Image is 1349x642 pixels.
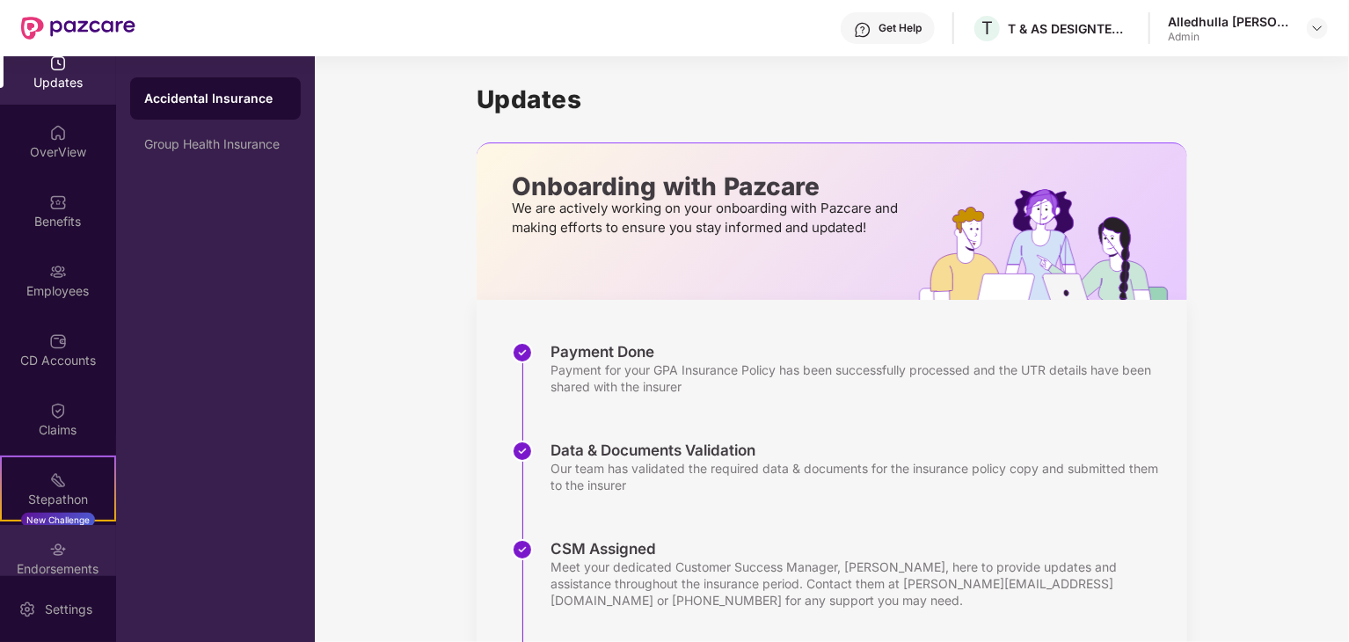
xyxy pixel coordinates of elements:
[512,199,903,237] p: We are actively working on your onboarding with Pazcare and making efforts to ensure you stay inf...
[1168,13,1291,30] div: Alledhulla [PERSON_NAME]
[21,17,135,40] img: New Pazcare Logo
[49,263,67,281] img: svg+xml;base64,PHN2ZyBpZD0iRW1wbG95ZWVzIiB4bWxucz0iaHR0cDovL3d3dy53My5vcmcvMjAwMC9zdmciIHdpZHRoPS...
[551,441,1170,460] div: Data & Documents Validation
[144,90,287,107] div: Accidental Insurance
[512,539,533,560] img: svg+xml;base64,PHN2ZyBpZD0iU3RlcC1Eb25lLTMyeDMyIiB4bWxucz0iaHR0cDovL3d3dy53My5vcmcvMjAwMC9zdmciIH...
[512,342,533,363] img: svg+xml;base64,PHN2ZyBpZD0iU3RlcC1Eb25lLTMyeDMyIiB4bWxucz0iaHR0cDovL3d3dy53My5vcmcvMjAwMC9zdmciIH...
[2,491,114,508] div: Stepathon
[49,402,67,419] img: svg+xml;base64,PHN2ZyBpZD0iQ2xhaW0iIHhtbG5zPSJodHRwOi8vd3d3LnczLm9yZy8yMDAwL3N2ZyIgd2lkdGg9IjIwIi...
[49,541,67,558] img: svg+xml;base64,PHN2ZyBpZD0iRW5kb3JzZW1lbnRzIiB4bWxucz0iaHR0cDovL3d3dy53My5vcmcvMjAwMC9zdmciIHdpZH...
[512,179,903,194] p: Onboarding with Pazcare
[551,342,1170,361] div: Payment Done
[49,124,67,142] img: svg+xml;base64,PHN2ZyBpZD0iSG9tZSIgeG1sbnM9Imh0dHA6Ly93d3cudzMub3JnLzIwMDAvc3ZnIiB3aWR0aD0iMjAiIG...
[144,137,287,151] div: Group Health Insurance
[49,332,67,350] img: svg+xml;base64,PHN2ZyBpZD0iQ0RfQWNjb3VudHMiIGRhdGEtbmFtZT0iQ0QgQWNjb3VudHMiIHhtbG5zPSJodHRwOi8vd3...
[49,193,67,211] img: svg+xml;base64,PHN2ZyBpZD0iQmVuZWZpdHMiIHhtbG5zPSJodHRwOi8vd3d3LnczLm9yZy8yMDAwL3N2ZyIgd2lkdGg9Ij...
[21,513,95,527] div: New Challenge
[551,558,1170,609] div: Meet your dedicated Customer Success Manager, [PERSON_NAME], here to provide updates and assistan...
[477,84,1187,114] h1: Updates
[1310,21,1324,35] img: svg+xml;base64,PHN2ZyBpZD0iRHJvcGRvd24tMzJ4MzIiIHhtbG5zPSJodHRwOi8vd3d3LnczLm9yZy8yMDAwL3N2ZyIgd2...
[879,21,922,35] div: Get Help
[981,18,993,39] span: T
[854,21,871,39] img: svg+xml;base64,PHN2ZyBpZD0iSGVscC0zMngzMiIgeG1sbnM9Imh0dHA6Ly93d3cudzMub3JnLzIwMDAvc3ZnIiB3aWR0aD...
[1008,20,1131,37] div: T & AS DESIGNTECH SERVICES PRIVATE LIMITED
[512,441,533,462] img: svg+xml;base64,PHN2ZyBpZD0iU3RlcC1Eb25lLTMyeDMyIiB4bWxucz0iaHR0cDovL3d3dy53My5vcmcvMjAwMC9zdmciIH...
[40,601,98,618] div: Settings
[1168,30,1291,44] div: Admin
[551,361,1170,395] div: Payment for your GPA Insurance Policy has been successfully processed and the UTR details have be...
[49,55,67,72] img: svg+xml;base64,PHN2ZyBpZD0iVXBkYXRlZCIgeG1sbnM9Imh0dHA6Ly93d3cudzMub3JnLzIwMDAvc3ZnIiB3aWR0aD0iMj...
[551,539,1170,558] div: CSM Assigned
[919,189,1187,300] img: hrOnboarding
[551,460,1170,493] div: Our team has validated the required data & documents for the insurance policy copy and submitted ...
[18,601,36,618] img: svg+xml;base64,PHN2ZyBpZD0iU2V0dGluZy0yMHgyMCIgeG1sbnM9Imh0dHA6Ly93d3cudzMub3JnLzIwMDAvc3ZnIiB3aW...
[49,471,67,489] img: svg+xml;base64,PHN2ZyB4bWxucz0iaHR0cDovL3d3dy53My5vcmcvMjAwMC9zdmciIHdpZHRoPSIyMSIgaGVpZ2h0PSIyMC...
